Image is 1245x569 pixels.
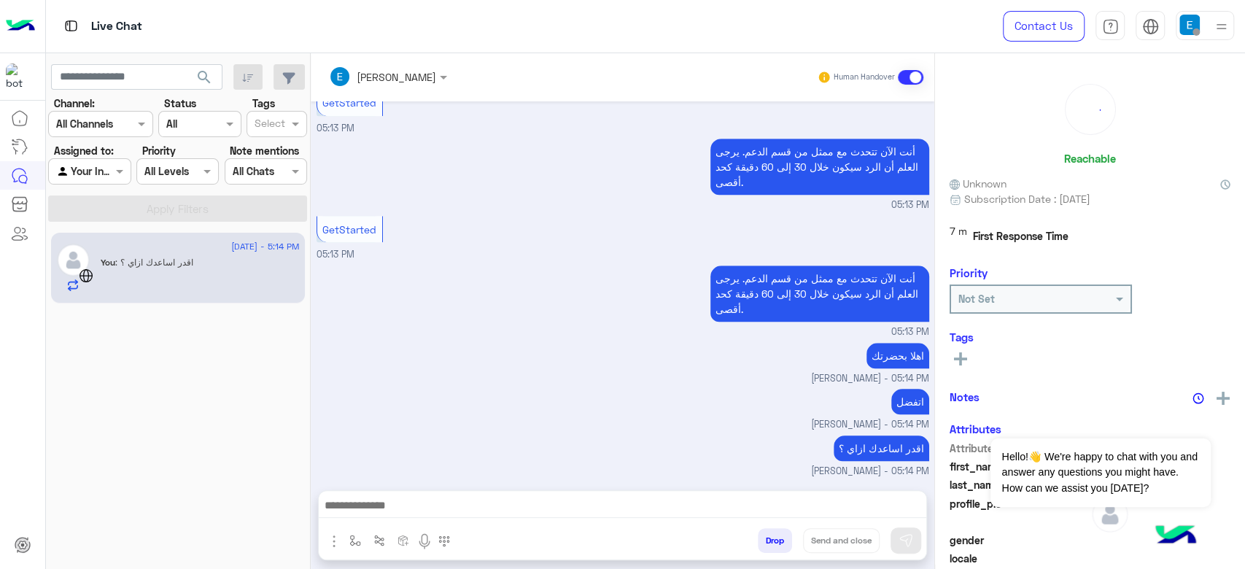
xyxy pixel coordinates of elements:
span: gender [950,533,1089,548]
span: [PERSON_NAME] - 05:14 PM [811,372,929,386]
span: locale [950,551,1089,566]
img: send attachment [325,533,343,550]
img: hulul-logo.png [1150,511,1201,562]
label: Status [164,96,196,111]
small: Human Handover [834,71,895,83]
label: Assigned to: [54,143,114,158]
button: select flow [344,528,368,552]
span: [PERSON_NAME] - 05:14 PM [811,418,929,432]
span: 05:13 PM [317,249,354,260]
span: [PERSON_NAME] - 05:14 PM [811,465,929,479]
h6: Priority [950,266,988,279]
span: 05:13 PM [891,325,929,339]
p: 16/9/2025, 5:14 PM [866,343,929,368]
img: tab [62,17,80,35]
span: GetStarted [322,96,376,109]
a: tab [1095,11,1125,42]
span: search [195,69,213,86]
img: defaultAdmin.png [1092,496,1128,533]
h6: Notes [950,390,980,403]
p: 16/9/2025, 5:14 PM [834,436,929,461]
span: 7 m [950,223,967,249]
span: Hello!👋 We're happy to chat with you and answer any questions you might have. How can we assist y... [990,438,1210,507]
img: make a call [438,535,450,547]
button: Trigger scenario [368,528,392,552]
a: Contact Us [1003,11,1085,42]
span: Subscription Date : [DATE] [964,191,1090,206]
img: 171468393613305 [6,63,32,90]
label: Tags [252,96,275,111]
span: null [1092,551,1231,566]
img: defaultAdmin.png [57,244,90,276]
img: WebChat [79,268,93,283]
span: first_name [950,459,1089,474]
img: add [1217,392,1230,405]
p: Live Chat [91,17,142,36]
span: null [1092,533,1231,548]
img: Logo [6,11,35,42]
p: 16/9/2025, 5:13 PM [710,139,929,195]
img: create order [397,535,409,546]
span: last_name [950,477,1089,492]
span: Attribute Name [950,441,1089,456]
p: 16/9/2025, 5:13 PM [710,266,929,322]
img: Trigger scenario [373,535,385,546]
button: create order [392,528,416,552]
span: اقدر اساعدك ازاي ؟ [115,257,193,268]
img: send voice note [416,533,433,550]
img: tab [1142,18,1159,35]
span: profile_pic [950,496,1089,530]
div: loading... [1069,88,1112,131]
span: GetStarted [322,223,376,236]
span: First Response Time [973,228,1068,244]
h6: Attributes [950,422,1001,436]
label: Note mentions [230,143,299,158]
span: Unknown [950,176,1007,191]
span: 05:13 PM [317,123,354,133]
span: You [101,257,115,268]
button: Drop [758,528,792,553]
h6: Tags [950,330,1230,344]
label: Priority [142,143,176,158]
label: Channel: [54,96,95,111]
span: [DATE] - 5:14 PM [231,240,299,253]
button: Send and close [803,528,880,553]
img: notes [1192,392,1204,404]
div: Select [252,115,285,134]
img: select flow [349,535,361,546]
p: 16/9/2025, 5:14 PM [891,389,929,414]
img: tab [1102,18,1119,35]
img: send message [899,533,913,548]
img: profile [1212,18,1230,36]
button: Apply Filters [48,196,307,222]
img: userImage [1179,15,1200,35]
span: 05:13 PM [891,198,929,212]
button: search [187,64,222,96]
h6: Reachable [1064,152,1116,165]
